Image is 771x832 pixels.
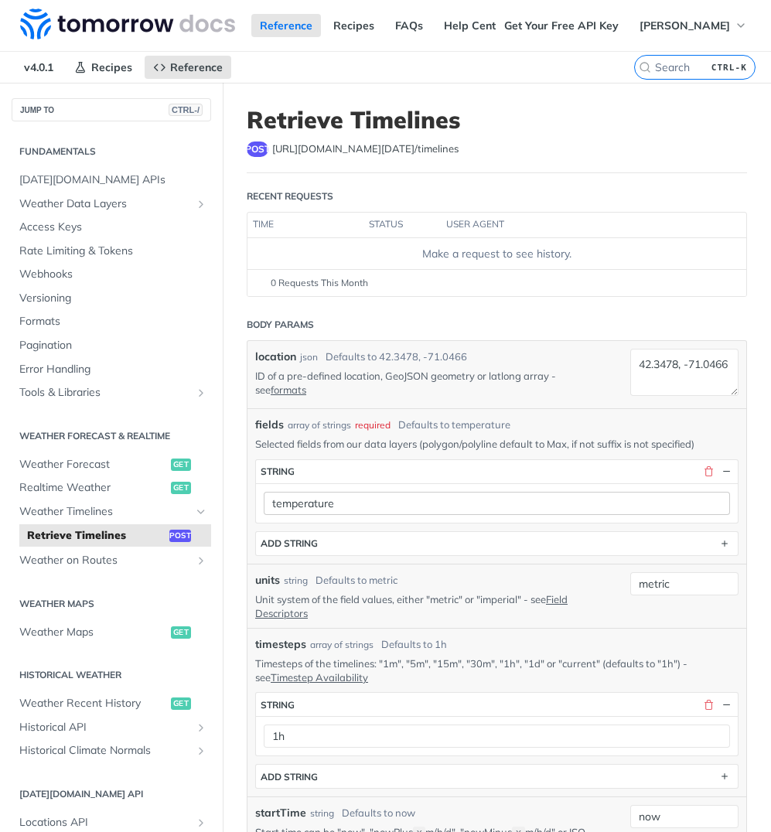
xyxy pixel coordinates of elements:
[255,593,568,619] a: Field Descriptors
[255,369,607,397] p: ID of a pre-defined location, GeoJSON geometry or latlong array - see
[19,267,207,282] span: Webhooks
[19,743,191,759] span: Historical Climate Normals
[271,276,368,290] span: 0 Requests This Month
[261,537,318,549] div: ADD string
[19,457,167,472] span: Weather Forecast
[12,500,211,523] a: Weather TimelinesHide subpages for Weather Timelines
[251,14,321,37] a: Reference
[12,668,211,682] h2: Historical Weather
[441,213,715,237] th: user agent
[310,638,374,652] div: array of strings
[12,145,211,159] h2: Fundamentals
[272,142,459,157] span: https://api.tomorrow.io/v4/timelines
[12,453,211,476] a: Weather Forecastget
[12,597,211,611] h2: Weather Maps
[12,287,211,310] a: Versioning
[398,418,510,433] div: Defaults to temperature
[12,787,211,801] h2: [DATE][DOMAIN_NAME] API
[496,14,627,37] a: Get Your Free API Key
[19,362,207,377] span: Error Handling
[255,572,280,588] label: units
[12,98,211,121] button: JUMP TOCTRL-/
[19,314,207,329] span: Formats
[19,385,191,401] span: Tools & Libraries
[19,172,207,188] span: [DATE][DOMAIN_NAME] APIs
[19,504,191,520] span: Weather Timelines
[19,220,207,235] span: Access Keys
[12,310,211,333] a: Formats
[19,196,191,212] span: Weather Data Layers
[288,418,351,432] div: array of strings
[20,9,235,39] img: Tomorrow.io Weather API Docs
[256,765,738,788] button: ADD string
[12,263,211,286] a: Webhooks
[326,350,467,365] div: Defaults to 42.3478, -71.0466
[19,338,207,353] span: Pagination
[701,465,715,479] button: Delete
[27,528,165,544] span: Retrieve Timelines
[255,592,607,620] p: Unit system of the field values, either "metric" or "imperial" - see
[261,771,318,783] div: ADD string
[271,671,368,684] a: Timestep Availability
[19,625,167,640] span: Weather Maps
[145,56,231,79] a: Reference
[19,291,207,306] span: Versioning
[195,745,207,757] button: Show subpages for Historical Climate Normals
[255,805,306,821] label: startTime
[387,14,432,37] a: FAQs
[195,721,207,734] button: Show subpages for Historical API
[316,573,397,588] div: Defaults to metric
[255,417,284,433] span: fields
[12,169,211,192] a: [DATE][DOMAIN_NAME] APIs
[12,692,211,715] a: Weather Recent Historyget
[12,549,211,572] a: Weather on RoutesShow subpages for Weather on Routes
[12,739,211,762] a: Historical Climate NormalsShow subpages for Historical Climate Normals
[19,696,167,711] span: Weather Recent History
[169,530,191,542] span: post
[19,480,167,496] span: Realtime Weather
[256,460,738,483] button: string
[15,56,62,79] span: v4.0.1
[708,60,751,75] kbd: CTRL-K
[631,14,756,37] button: [PERSON_NAME]
[19,553,191,568] span: Weather on Routes
[19,720,191,735] span: Historical API
[310,806,334,820] div: string
[630,349,739,396] textarea: 42.3478, -71.0466
[247,106,747,134] h1: Retrieve Timelines
[247,142,268,157] span: post
[355,418,391,432] div: required
[171,482,191,494] span: get
[19,524,211,547] a: Retrieve Timelinespost
[171,626,191,639] span: get
[255,636,306,653] span: timesteps
[195,554,207,567] button: Show subpages for Weather on Routes
[255,656,739,684] p: Timesteps of the timelines: "1m", "5m", "15m", "30m", "1h", "1d" or "current" (defaults to "1h") ...
[247,318,314,332] div: Body Params
[701,697,715,711] button: Delete
[325,14,383,37] a: Recipes
[247,189,333,203] div: Recent Requests
[195,817,207,829] button: Show subpages for Locations API
[195,506,207,518] button: Hide subpages for Weather Timelines
[381,637,447,653] div: Defaults to 1h
[12,476,211,500] a: Realtime Weatherget
[12,621,211,644] a: Weather Mapsget
[363,213,441,237] th: status
[247,213,363,237] th: time
[719,697,733,711] button: Hide
[255,349,296,365] label: location
[170,60,223,74] span: Reference
[169,104,203,116] span: CTRL-/
[12,429,211,443] h2: Weather Forecast & realtime
[256,532,738,555] button: ADD string
[12,381,211,404] a: Tools & LibrariesShow subpages for Tools & Libraries
[300,350,318,364] div: json
[12,334,211,357] a: Pagination
[19,244,207,259] span: Rate Limiting & Tokens
[261,465,295,477] div: string
[171,697,191,710] span: get
[255,437,739,451] p: Selected fields from our data layers (polygon/polyline default to Max, if not suffix is not speci...
[19,815,191,830] span: Locations API
[12,240,211,263] a: Rate Limiting & Tokens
